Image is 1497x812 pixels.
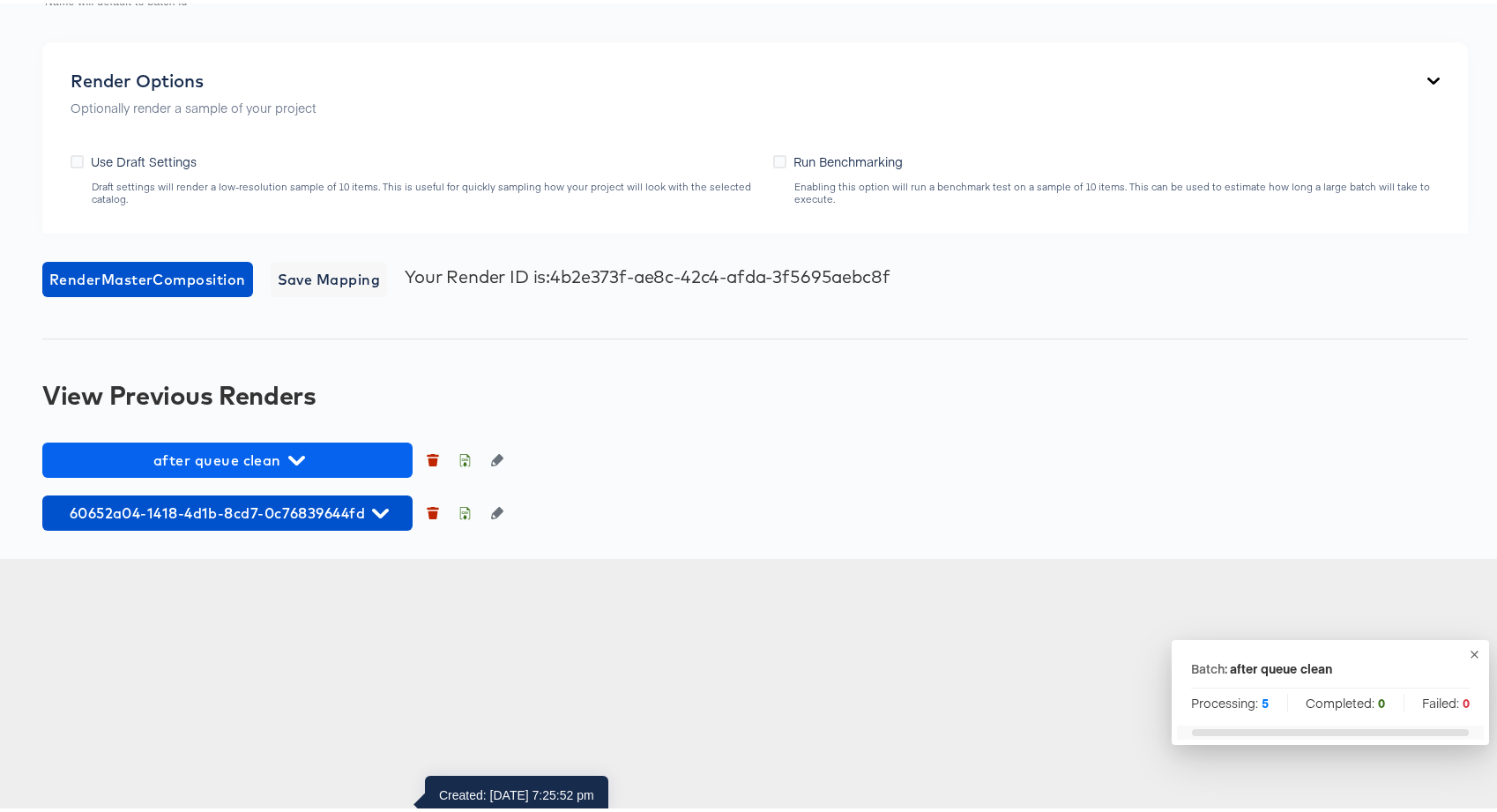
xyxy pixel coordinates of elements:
[42,492,413,527] button: 60652a04-1418-4d1b-8cd7-0c76839644fd
[793,177,1440,202] div: Enabling this option will run a benchmark test on a sample of 10 items. This can be used to estim...
[1422,690,1470,708] span: Failed:
[49,264,246,288] span: Render Master Composition
[1306,690,1385,708] span: Completed:
[1230,656,1332,674] div: after queue clean
[1378,690,1385,708] strong: 0
[71,67,317,88] div: Render Options
[278,264,381,288] span: Save Mapping
[91,177,756,202] div: Draft settings will render a low-resolution sample of 10 items. This is useful for quickly sampli...
[91,149,197,167] span: Use Draft Settings
[42,258,253,294] button: RenderMasterComposition
[1262,690,1269,708] strong: 5
[793,149,903,167] span: Run Benchmarking
[1191,656,1227,674] p: Batch:
[271,258,388,294] button: Save Mapping
[1463,690,1470,708] strong: 0
[51,497,404,522] span: 60652a04-1418-4d1b-8cd7-0c76839644fd
[405,263,890,284] div: Your Render ID is: 4b2e373f-ae8c-42c4-afda-3f5695aebc8f
[42,377,1468,406] div: View Previous Renders
[1191,690,1269,708] span: Processing:
[51,444,404,469] span: after queue clean
[42,439,413,474] button: after queue clean
[71,95,317,113] p: Optionally render a sample of your project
